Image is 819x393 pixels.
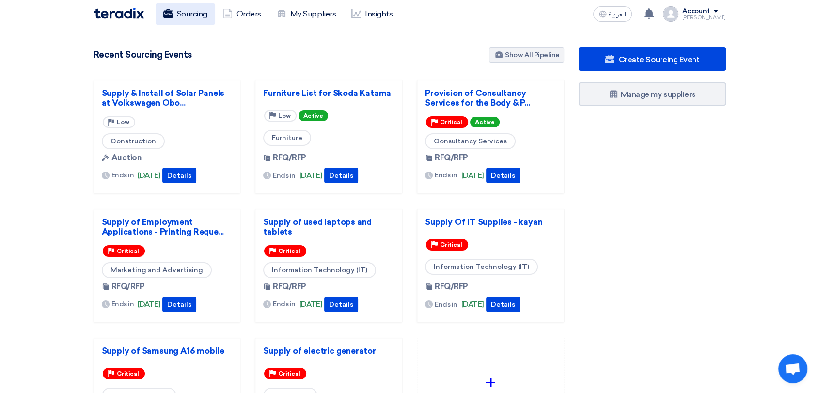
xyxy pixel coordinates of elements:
[273,152,306,164] span: RFQ/RFP
[273,171,296,181] span: Ends in
[299,110,328,121] span: Active
[682,7,710,16] div: Account
[425,133,516,149] span: Consultancy Services
[440,119,462,126] span: Critical
[102,262,212,278] span: Marketing and Advertising
[263,130,311,146] span: Furniture
[778,354,807,383] a: Open chat
[435,281,468,293] span: RFQ/RFP
[263,262,376,278] span: Information Technology (IT)
[94,49,192,60] h4: Recent Sourcing Events
[609,11,626,18] span: العربية
[324,297,358,312] button: Details
[111,281,145,293] span: RFQ/RFP
[263,217,394,236] a: Supply of used laptops and tablets
[102,88,233,108] a: Supply & Install of Solar Panels at Volkswagen Obo...
[162,297,196,312] button: Details
[435,299,457,310] span: Ends in
[263,88,394,98] a: Furniture List for Skoda Katama
[94,8,144,19] img: Teradix logo
[425,217,556,227] a: Supply Of IT Supplies - kayan
[435,170,457,180] span: Ends in
[435,152,468,164] span: RFQ/RFP
[215,3,269,25] a: Orders
[273,299,296,309] span: Ends in
[156,3,215,25] a: Sourcing
[269,3,344,25] a: My Suppliers
[117,370,139,377] span: Critical
[138,299,160,310] span: [DATE]
[489,47,564,63] a: Show All Pipeline
[273,281,306,293] span: RFQ/RFP
[162,168,196,183] button: Details
[663,6,678,22] img: profile_test.png
[440,241,462,248] span: Critical
[278,248,300,254] span: Critical
[111,299,134,309] span: Ends in
[425,88,556,108] a: Provision of Consultancy Services for the Body & P...
[117,248,139,254] span: Critical
[682,15,726,20] div: [PERSON_NAME]
[117,119,129,126] span: Low
[111,152,142,164] span: Auction
[263,346,394,356] a: Supply of electric generator
[461,299,484,310] span: [DATE]
[111,170,134,180] span: Ends in
[299,170,322,181] span: [DATE]
[344,3,400,25] a: Insights
[486,297,520,312] button: Details
[299,299,322,310] span: [DATE]
[278,112,291,119] span: Low
[102,217,233,236] a: Supply of Employment Applications - Printing Reque...
[102,133,165,149] span: Construction
[461,170,484,181] span: [DATE]
[138,170,160,181] span: [DATE]
[579,82,726,106] a: Manage my suppliers
[618,55,699,64] span: Create Sourcing Event
[470,117,500,127] span: Active
[324,168,358,183] button: Details
[486,168,520,183] button: Details
[278,370,300,377] span: Critical
[593,6,632,22] button: العربية
[102,346,233,356] a: Supply of Samsung A16 mobile
[425,259,538,275] span: Information Technology (IT)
